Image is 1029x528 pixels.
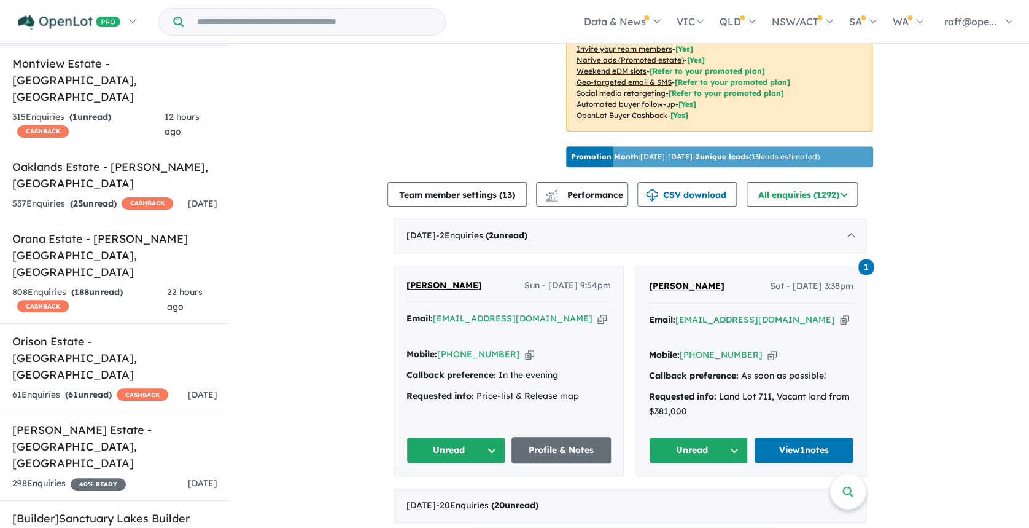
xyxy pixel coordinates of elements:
h5: Orana Estate - [PERSON_NAME][GEOGRAPHIC_DATA] , [GEOGRAPHIC_DATA] [12,231,217,280]
button: Performance [536,182,628,207]
u: Weekend eDM slots [577,66,647,76]
span: [PERSON_NAME] [406,280,482,291]
button: All enquiries (1292) [747,182,858,207]
button: CSV download [637,182,737,207]
a: View1notes [754,437,853,463]
strong: Mobile: [406,349,437,360]
span: [PERSON_NAME] [649,280,724,291]
p: [DATE] - [DATE] - ( 13 leads estimated) [571,151,820,162]
span: CASHBACK [122,197,173,210]
h5: [PERSON_NAME] Estate - [GEOGRAPHIC_DATA] , [GEOGRAPHIC_DATA] [12,422,217,471]
u: Geo-targeted email & SMS [577,77,672,87]
span: 1 [858,259,874,275]
strong: Callback preference: [406,369,496,380]
input: Try estate name, suburb, builder or developer [186,9,443,35]
span: [Refer to your promoted plan] [675,77,790,87]
span: [ Yes ] [675,44,693,53]
strong: Email: [649,314,675,325]
img: bar-chart.svg [546,193,558,201]
u: Automated buyer follow-up [577,100,675,109]
a: [EMAIL_ADDRESS][DOMAIN_NAME] [433,313,592,324]
span: 13 [502,189,512,200]
strong: Callback preference: [649,370,739,381]
span: CASHBACK [17,300,69,312]
span: 2 [489,230,494,241]
span: Performance [548,189,623,200]
span: CASHBACK [117,388,168,401]
img: line-chart.svg [546,189,557,196]
span: Sun - [DATE] 9:54pm [524,278,611,293]
span: Sat - [DATE] 3:38pm [770,279,853,294]
a: [PHONE_NUMBER] [437,349,520,360]
strong: Email: [406,313,433,324]
span: [Yes] [687,55,705,65]
span: 1 [72,111,77,122]
u: Native ads (Promoted estate) [577,55,684,65]
strong: Mobile: [649,349,680,360]
u: Social media retargeting [577,89,666,98]
strong: ( unread) [69,111,111,122]
strong: ( unread) [65,389,112,400]
span: [DATE] [188,198,217,209]
a: Profile & Notes [511,437,611,463]
strong: Requested info: [649,391,716,402]
span: raff@ope... [944,15,996,28]
span: 20 [494,500,505,511]
u: Invite your team members [577,44,672,53]
button: Unread [649,437,748,463]
span: 22 hours ago [167,286,203,312]
span: 12 hours ago [165,111,200,137]
a: [EMAIL_ADDRESS][DOMAIN_NAME] [675,314,835,325]
a: 1 [858,258,874,275]
strong: ( unread) [486,230,527,241]
strong: Requested info: [406,390,474,401]
strong: ( unread) [70,198,117,209]
a: [PERSON_NAME] [649,279,724,294]
span: [DATE] [188,389,217,400]
h5: [Builder] Sanctuary Lakes Builder [12,510,217,527]
h5: Montview Estate - [GEOGRAPHIC_DATA] , [GEOGRAPHIC_DATA] [12,55,217,105]
span: [DATE] [188,478,217,489]
b: Promotion Month: [571,152,640,161]
img: Openlot PRO Logo White [18,15,120,30]
button: Unread [406,437,506,463]
b: 2 unique leads [696,152,749,161]
div: Price-list & Release map [406,389,611,404]
span: 40 % READY [71,478,126,491]
span: 188 [74,286,89,297]
div: 315 Enquir ies [12,110,165,140]
div: 61 Enquir ies [12,388,168,403]
a: [PERSON_NAME] [406,278,482,293]
span: [Refer to your promoted plan] [650,66,765,76]
span: [Yes] [678,100,696,109]
button: Copy [525,348,534,361]
span: 61 [68,389,78,400]
button: Copy [840,313,849,326]
strong: ( unread) [71,286,123,297]
span: [Yes] [670,111,688,120]
button: Team member settings (13) [387,182,527,207]
img: download icon [646,189,658,202]
div: 808 Enquir ies [12,285,167,315]
span: - 20 Enquir ies [436,500,538,511]
span: CASHBACK [17,125,69,138]
strong: ( unread) [491,500,538,511]
h5: Oaklands Estate - [PERSON_NAME] , [GEOGRAPHIC_DATA] [12,159,217,192]
div: As soon as possible! [649,369,853,384]
div: [DATE] [394,489,866,523]
h5: Orison Estate - [GEOGRAPHIC_DATA] , [GEOGRAPHIC_DATA] [12,333,217,383]
span: - 2 Enquir ies [436,230,527,241]
div: 298 Enquir ies [12,476,126,491]
div: 537 Enquir ies [12,197,173,211]
div: Land Lot 711, Vacant land from $381,000 [649,390,853,419]
span: [Refer to your promoted plan] [669,89,784,98]
div: [DATE] [394,219,866,253]
a: [PHONE_NUMBER] [680,349,763,360]
u: OpenLot Buyer Cashback [577,111,667,120]
button: Copy [597,312,607,325]
button: Copy [767,349,777,361]
div: In the evening [406,368,611,383]
span: 25 [73,198,83,209]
